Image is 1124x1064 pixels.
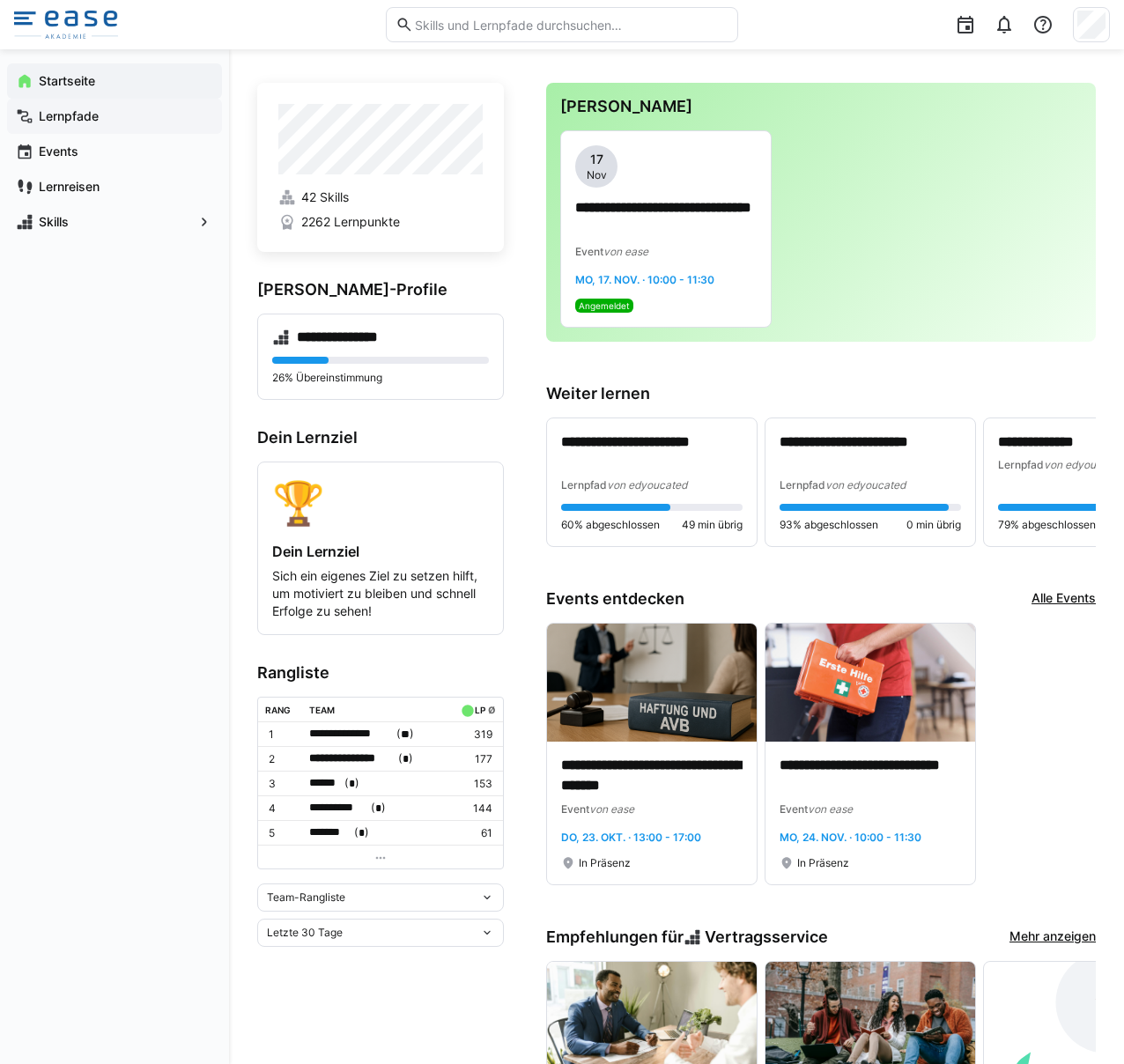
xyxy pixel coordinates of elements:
a: 42 Skills [278,188,483,206]
p: 153 [457,777,492,791]
p: 319 [457,728,492,742]
span: Letzte 30 Tage [267,926,343,940]
h4: Dein Lernziel [272,543,489,560]
div: LP [475,705,485,715]
span: von ease [589,802,634,816]
p: 2 [269,752,295,766]
span: Do, 23. Okt. · 13:00 - 17:00 [561,831,701,844]
div: 🏆 [272,477,489,528]
a: Mehr anzeigen [1009,927,1096,947]
span: von ease [603,245,648,258]
span: Event [575,245,603,258]
span: 2262 Lernpunkte [301,213,400,231]
span: Lernpfad [780,478,825,491]
h3: Weiter lernen [546,384,1096,403]
span: 79% abgeschlossen [998,518,1096,532]
span: ( ) [371,799,386,817]
span: von edyoucated [825,478,906,491]
input: Skills und Lernpfade durchsuchen… [413,17,728,33]
h3: Dein Lernziel [257,428,504,447]
p: Sich ein eigenes Ziel zu setzen hilft, um motiviert zu bleiben und schnell Erfolge zu sehen! [272,567,489,620]
p: 177 [457,752,492,766]
h3: Rangliste [257,663,504,683]
span: 0 min übrig [906,518,961,532]
h3: Empfehlungen für [546,927,828,947]
span: 17 [590,151,603,168]
p: 5 [269,826,295,840]
img: image [765,624,975,742]
div: Team [309,705,335,715]
span: Team-Rangliste [267,890,345,905]
span: Event [561,802,589,816]
p: 26% Übereinstimmung [272,371,489,385]
span: 49 min übrig [682,518,743,532]
span: Vertragsservice [705,927,828,947]
h3: [PERSON_NAME] [560,97,1082,116]
p: 3 [269,777,295,791]
span: von edyoucated [607,478,687,491]
span: In Präsenz [579,856,631,870]
span: von edyoucated [1044,458,1124,471]
span: ( ) [354,824,369,842]
p: 1 [269,728,295,742]
span: von ease [808,802,853,816]
p: 144 [457,802,492,816]
a: Alle Events [1032,589,1096,609]
span: Angemeldet [579,300,630,311]
span: Lernpfad [998,458,1044,471]
span: ( ) [398,750,413,768]
span: Lernpfad [561,478,607,491]
span: Mo, 17. Nov. · 10:00 - 11:30 [575,273,714,286]
a: ø [488,701,496,716]
span: Event [780,802,808,816]
p: 61 [457,826,492,840]
span: 42 Skills [301,188,349,206]
p: 4 [269,802,295,816]
span: Nov [587,168,607,182]
h3: [PERSON_NAME]-Profile [257,280,504,299]
span: Mo, 24. Nov. · 10:00 - 11:30 [780,831,921,844]
span: 60% abgeschlossen [561,518,660,532]
span: 93% abgeschlossen [780,518,878,532]
div: Rang [265,705,291,715]
span: In Präsenz [797,856,849,870]
img: image [547,624,757,742]
h3: Events entdecken [546,589,684,609]
span: ( ) [396,725,414,743]
span: ( ) [344,774,359,793]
